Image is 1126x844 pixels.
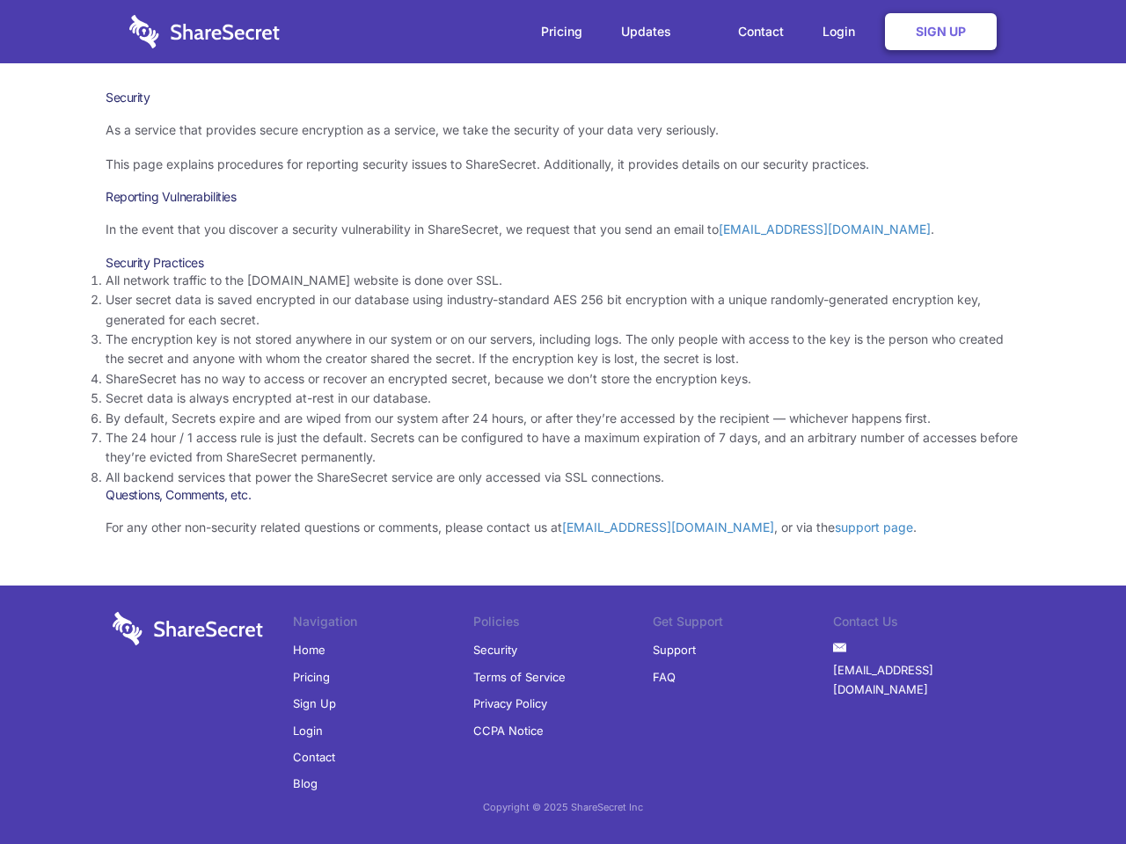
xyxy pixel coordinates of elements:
[473,690,547,717] a: Privacy Policy
[106,487,1020,503] h3: Questions, Comments, etc.
[293,770,318,797] a: Blog
[106,271,1020,290] li: All network traffic to the [DOMAIN_NAME] website is done over SSL.
[293,612,473,637] li: Navigation
[106,255,1020,271] h3: Security Practices
[293,717,323,744] a: Login
[833,612,1013,637] li: Contact Us
[653,612,833,637] li: Get Support
[653,637,696,663] a: Support
[293,637,325,663] a: Home
[885,13,997,50] a: Sign Up
[293,690,336,717] a: Sign Up
[106,518,1020,537] p: For any other non-security related questions or comments, please contact us at , or via the .
[129,15,280,48] img: logo-wordmark-white-trans-d4663122ce5f474addd5e946df7df03e33cb6a1c49d2221995e7729f52c070b2.svg
[805,4,881,59] a: Login
[106,468,1020,487] li: All backend services that power the ShareSecret service are only accessed via SSL connections.
[106,409,1020,428] li: By default, Secrets expire and are wiped from our system after 24 hours, or after they’re accesse...
[473,717,544,744] a: CCPA Notice
[106,189,1020,205] h3: Reporting Vulnerabilities
[106,389,1020,408] li: Secret data is always encrypted at-rest in our database.
[523,4,600,59] a: Pricing
[106,120,1020,140] p: As a service that provides secure encryption as a service, we take the security of your data very...
[473,637,517,663] a: Security
[106,290,1020,330] li: User secret data is saved encrypted in our database using industry-standard AES 256 bit encryptio...
[835,520,913,535] a: support page
[106,428,1020,468] li: The 24 hour / 1 access rule is just the default. Secrets can be configured to have a maximum expi...
[719,222,931,236] a: [EMAIL_ADDRESS][DOMAIN_NAME]
[113,612,263,645] img: logo-wordmark-white-trans-d4663122ce5f474addd5e946df7df03e33cb6a1c49d2221995e7729f52c070b2.svg
[562,520,774,535] a: [EMAIL_ADDRESS][DOMAIN_NAME]
[293,664,330,690] a: Pricing
[106,369,1020,389] li: ShareSecret has no way to access or recover an encrypted secret, because we don’t store the encry...
[106,330,1020,369] li: The encryption key is not stored anywhere in our system or on our servers, including logs. The on...
[293,744,335,770] a: Contact
[833,657,1013,703] a: [EMAIL_ADDRESS][DOMAIN_NAME]
[106,220,1020,239] p: In the event that you discover a security vulnerability in ShareSecret, we request that you send ...
[473,612,654,637] li: Policies
[720,4,801,59] a: Contact
[106,90,1020,105] h1: Security
[653,664,676,690] a: FAQ
[106,155,1020,174] p: This page explains procedures for reporting security issues to ShareSecret. Additionally, it prov...
[473,664,566,690] a: Terms of Service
